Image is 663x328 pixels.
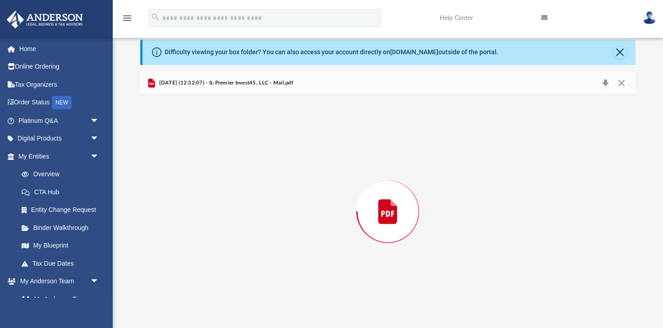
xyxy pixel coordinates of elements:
a: My Entitiesarrow_drop_down [6,147,113,165]
i: menu [122,13,133,23]
span: arrow_drop_down [90,112,108,130]
a: Tax Due Dates [13,254,113,272]
a: Entity Change Request [13,201,113,219]
a: Home [6,40,113,58]
a: My Anderson Teamarrow_drop_down [6,272,108,291]
a: Overview [13,165,113,183]
button: Download [597,77,613,89]
span: arrow_drop_down [90,272,108,291]
a: menu [122,17,133,23]
span: arrow_drop_down [90,147,108,166]
a: [DOMAIN_NAME] [390,48,438,56]
a: Tax Organizers [6,75,113,94]
div: Difficulty viewing your box folder? You can also access your account directly on outside of the p... [165,47,498,57]
a: My Blueprint [13,237,108,255]
i: search [151,12,161,22]
a: CTA Hub [13,183,113,201]
span: arrow_drop_down [90,130,108,148]
button: Close [613,77,630,89]
a: Order StatusNEW [6,94,113,112]
a: Binder Walkthrough [13,219,113,237]
img: Anderson Advisors Platinum Portal [4,11,86,28]
div: NEW [52,96,72,109]
img: User Pic [643,11,656,24]
a: Digital Productsarrow_drop_down [6,130,113,148]
a: Online Ordering [6,58,113,76]
button: Close [613,46,626,59]
span: [DATE] (12:32:07) - IL-Premier Invest45, LLC - Mail.pdf [157,79,293,87]
a: My Anderson Team [13,290,104,308]
a: Platinum Q&Aarrow_drop_down [6,112,113,130]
